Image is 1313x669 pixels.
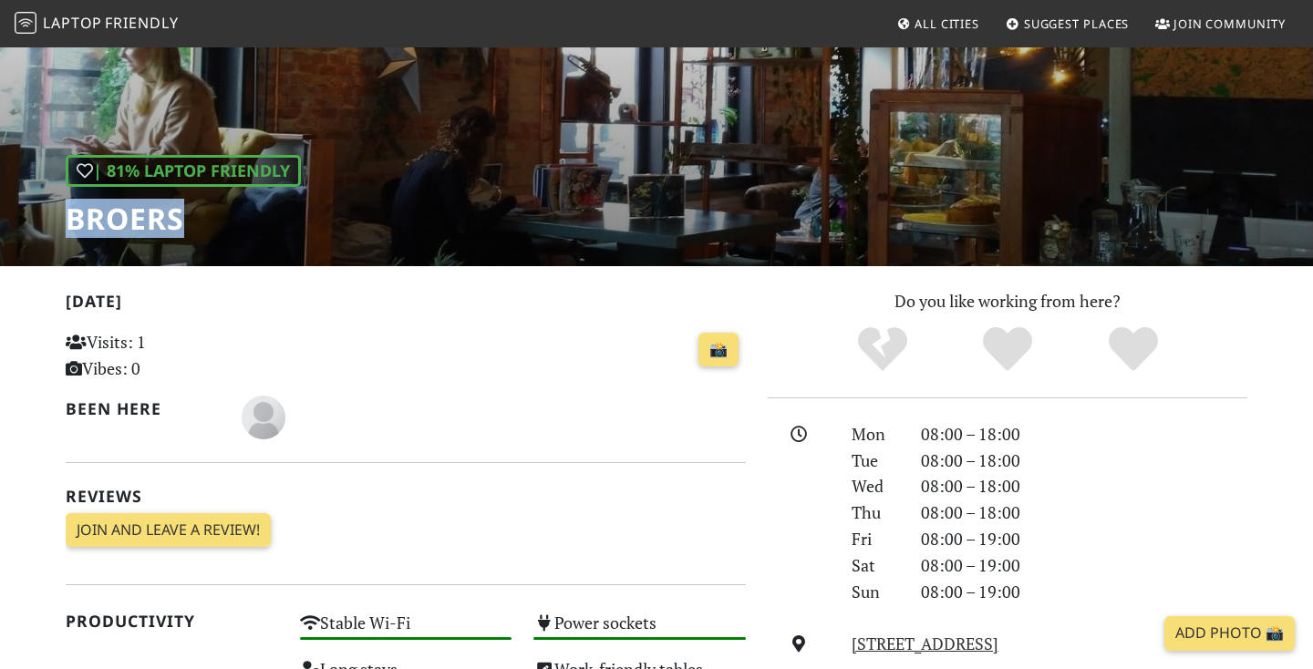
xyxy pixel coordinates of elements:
[841,552,910,579] div: Sat
[841,499,910,526] div: Thu
[841,421,910,448] div: Mon
[910,552,1258,579] div: 08:00 – 19:00
[66,201,301,236] h1: Broers
[889,7,987,40] a: All Cities
[910,579,1258,605] div: 08:00 – 19:00
[1070,324,1196,375] div: Definitely!
[66,155,301,187] div: | 81% Laptop Friendly
[1173,15,1286,32] span: Join Community
[841,526,910,552] div: Fri
[998,7,1137,40] a: Suggest Places
[66,399,220,418] h2: Been here
[841,448,910,474] div: Tue
[910,473,1258,499] div: 08:00 – 18:00
[66,329,278,382] p: Visits: 1 Vibes: 0
[522,608,757,654] div: Power sockets
[910,421,1258,448] div: 08:00 – 18:00
[15,12,36,34] img: LaptopFriendly
[768,288,1247,314] p: Do you like working from here?
[66,292,746,318] h2: [DATE]
[1148,7,1293,40] a: Join Community
[66,612,278,631] h2: Productivity
[852,633,998,654] a: [STREET_ADDRESS]
[945,324,1070,375] div: Yes
[841,473,910,499] div: Wed
[242,405,285,427] span: Floor
[43,13,102,33] span: Laptop
[910,526,1258,552] div: 08:00 – 19:00
[698,333,739,367] a: 📸
[66,513,271,548] a: Join and leave a review!
[910,448,1258,474] div: 08:00 – 18:00
[289,608,523,654] div: Stable Wi-Fi
[910,499,1258,526] div: 08:00 – 18:00
[66,487,746,506] h2: Reviews
[1024,15,1130,32] span: Suggest Places
[915,15,979,32] span: All Cities
[105,13,178,33] span: Friendly
[820,324,946,375] div: No
[841,579,910,605] div: Sun
[242,396,285,439] img: blank-535327c66bd565773addf3077783bbfce4b00ec00e9fd257753287c682c7fa38.png
[15,8,179,40] a: LaptopFriendly LaptopFriendly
